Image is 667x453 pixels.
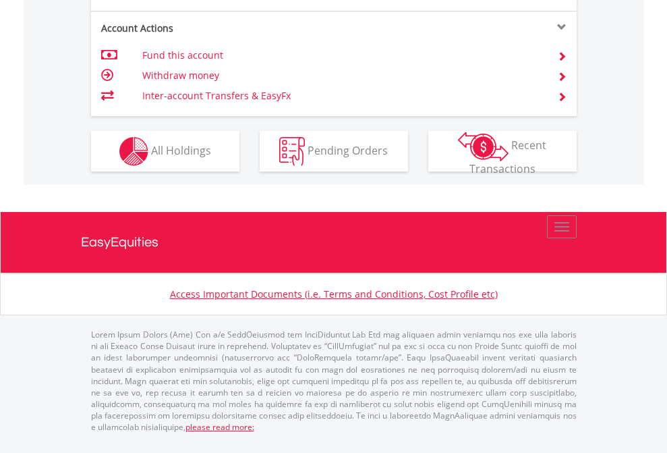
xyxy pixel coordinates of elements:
[142,45,541,65] td: Fund this account
[428,131,577,171] button: Recent Transactions
[279,137,305,166] img: pending_instructions-wht.png
[91,329,577,433] p: Lorem Ipsum Dolors (Ame) Con a/e SeddOeiusmod tem InciDiduntut Lab Etd mag aliquaen admin veniamq...
[142,65,541,86] td: Withdraw money
[81,212,587,273] a: EasyEquities
[151,142,211,157] span: All Holdings
[91,22,334,35] div: Account Actions
[458,132,509,161] img: transactions-zar-wht.png
[260,131,408,171] button: Pending Orders
[142,86,541,106] td: Inter-account Transfers & EasyFx
[119,137,148,166] img: holdings-wht.png
[308,142,388,157] span: Pending Orders
[185,421,254,433] a: please read more:
[170,288,498,300] a: Access Important Documents (i.e. Terms and Conditions, Cost Profile etc)
[91,131,239,171] button: All Holdings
